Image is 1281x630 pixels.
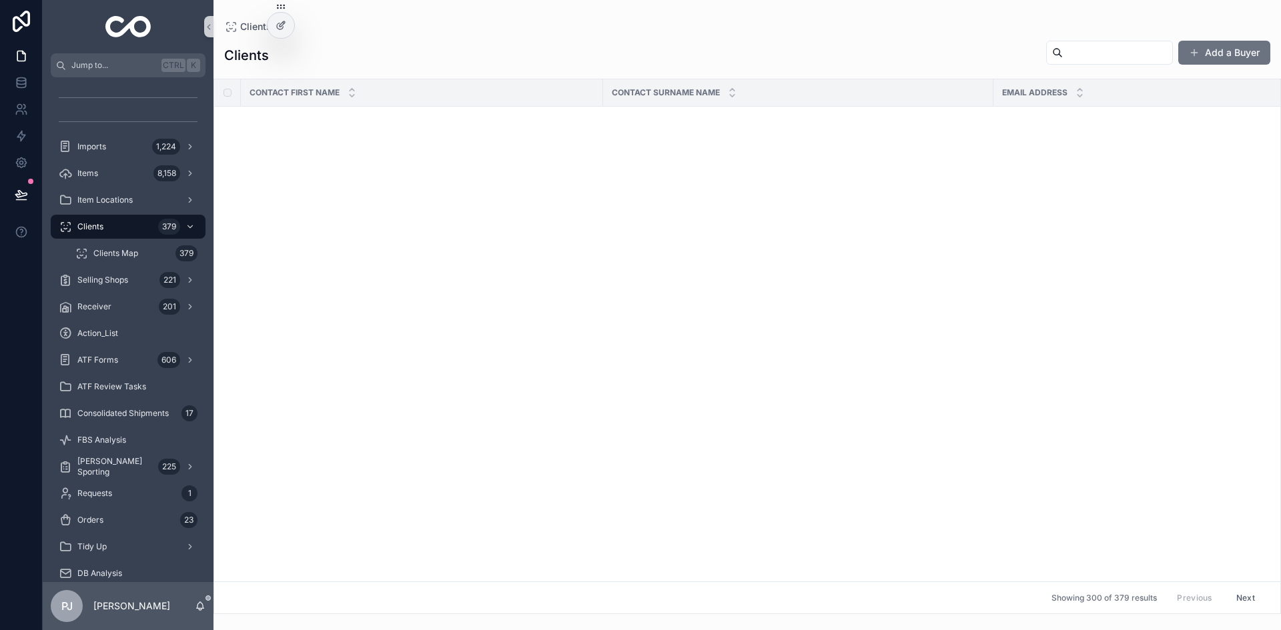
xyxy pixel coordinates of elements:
a: Requests1 [51,481,205,505]
div: 379 [175,245,197,261]
span: Email address [1002,87,1067,98]
a: Item Locations [51,188,205,212]
span: Action_List [77,328,118,339]
p: [PERSON_NAME] [93,599,170,613]
span: [PERSON_NAME] Sporting [77,456,153,477]
span: FBS Analysis [77,435,126,445]
h1: Clients [224,46,269,65]
span: Contact Surname Name [612,87,720,98]
a: Imports1,224 [51,135,205,159]
div: 23 [180,512,197,528]
a: Receiver201 [51,295,205,319]
a: FBS Analysis [51,428,205,452]
span: Clients [240,20,272,33]
span: Showing 300 of 379 results [1051,593,1157,603]
div: 201 [159,299,180,315]
span: Ctrl [161,59,185,72]
a: Clients379 [51,215,205,239]
div: 1,224 [152,139,180,155]
a: Consolidated Shipments17 [51,401,205,425]
div: scrollable content [43,77,213,582]
a: DB Analysis [51,561,205,585]
span: Orders [77,515,103,525]
span: Requests [77,488,112,499]
a: Tidy Up [51,535,205,559]
span: Receiver [77,301,111,312]
span: Items [77,168,98,179]
span: Contact First Name [250,87,340,98]
button: Next [1227,587,1264,608]
a: [PERSON_NAME] Sporting225 [51,455,205,479]
span: Item Locations [77,195,133,205]
span: DB Analysis [77,568,122,579]
span: Consolidated Shipments [77,408,169,419]
div: 225 [158,459,180,475]
a: ATF Forms606 [51,348,205,372]
div: 221 [159,272,180,288]
a: ATF Review Tasks [51,375,205,399]
button: Jump to...CtrlK [51,53,205,77]
span: Imports [77,141,106,152]
span: Clients Map [93,248,138,259]
div: 606 [157,352,180,368]
a: Clients Map379 [67,241,205,265]
a: Clients [224,20,272,33]
span: PJ [61,598,73,614]
span: ATF Review Tasks [77,381,146,392]
div: 17 [181,405,197,421]
span: Clients [77,221,103,232]
span: Selling Shops [77,275,128,285]
div: 1 [181,485,197,501]
a: Items8,158 [51,161,205,185]
button: Add a Buyer [1178,41,1270,65]
span: Jump to... [71,60,156,71]
div: 379 [158,219,180,235]
a: Selling Shops221 [51,268,205,292]
span: K [188,60,199,71]
span: ATF Forms [77,355,118,365]
a: Action_List [51,321,205,345]
span: Tidy Up [77,541,107,552]
a: Orders23 [51,508,205,532]
img: App logo [105,16,151,37]
div: 8,158 [153,165,180,181]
